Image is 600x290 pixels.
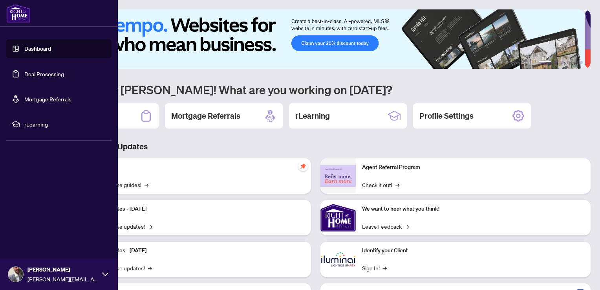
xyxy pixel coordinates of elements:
[395,180,399,189] span: →
[320,242,356,277] img: Identify your Client
[362,246,584,255] p: Identify your Client
[24,45,51,52] a: Dashboard
[539,61,551,64] button: 1
[320,165,356,187] img: Agent Referral Program
[148,222,152,231] span: →
[362,180,399,189] a: Check it out!→
[24,95,71,103] a: Mortgage Referrals
[8,267,23,282] img: Profile Icon
[569,262,592,286] button: Open asap
[419,110,474,121] h2: Profile Settings
[362,163,584,172] p: Agent Referral Program
[41,141,591,152] h3: Brokerage & Industry Updates
[580,61,583,64] button: 6
[362,264,387,272] a: Sign In!→
[82,246,305,255] p: Platform Updates - [DATE]
[405,222,409,231] span: →
[554,61,558,64] button: 2
[362,222,409,231] a: Leave Feedback→
[24,70,64,77] a: Deal Processing
[24,120,106,128] span: rLearning
[6,4,31,23] img: logo
[362,205,584,213] p: We want to hear what you think!
[171,110,240,121] h2: Mortgage Referrals
[27,265,98,274] span: [PERSON_NAME]
[573,61,576,64] button: 5
[82,205,305,213] p: Platform Updates - [DATE]
[295,110,330,121] h2: rLearning
[298,162,308,171] span: pushpin
[561,61,564,64] button: 3
[383,264,387,272] span: →
[148,264,152,272] span: →
[567,61,570,64] button: 4
[41,9,585,69] img: Slide 0
[41,82,591,97] h1: Welcome back [PERSON_NAME]! What are you working on [DATE]?
[320,200,356,235] img: We want to hear what you think!
[82,163,305,172] p: Self-Help
[27,275,98,283] span: [PERSON_NAME][EMAIL_ADDRESS][DOMAIN_NAME]
[145,180,148,189] span: →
